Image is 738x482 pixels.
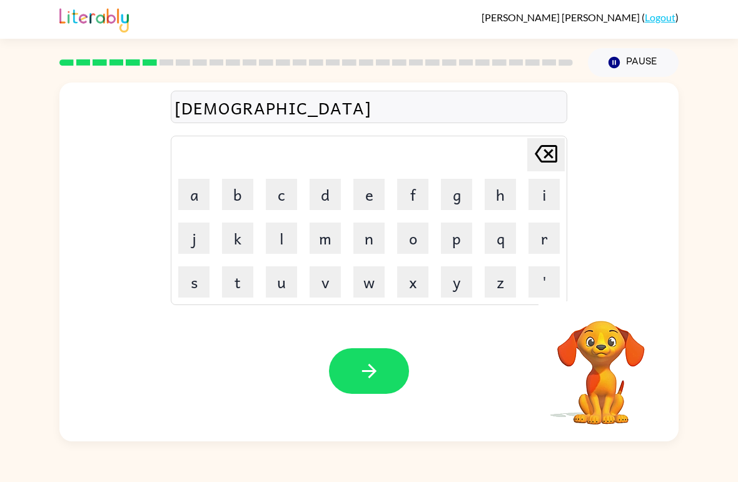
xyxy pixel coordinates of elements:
button: s [178,266,210,298]
button: g [441,179,472,210]
button: p [441,223,472,254]
img: Literably [59,5,129,33]
button: z [485,266,516,298]
button: ' [528,266,560,298]
button: b [222,179,253,210]
button: y [441,266,472,298]
button: k [222,223,253,254]
button: m [310,223,341,254]
button: t [222,266,253,298]
video: Your browser must support playing .mp4 files to use Literably. Please try using another browser. [538,301,664,426]
button: c [266,179,297,210]
button: x [397,266,428,298]
button: q [485,223,516,254]
button: h [485,179,516,210]
button: o [397,223,428,254]
button: r [528,223,560,254]
button: Pause [588,48,679,77]
button: u [266,266,297,298]
div: [DEMOGRAPHIC_DATA] [174,94,564,121]
button: n [353,223,385,254]
div: ( ) [482,11,679,23]
button: f [397,179,428,210]
button: w [353,266,385,298]
button: a [178,179,210,210]
button: l [266,223,297,254]
button: j [178,223,210,254]
button: e [353,179,385,210]
button: d [310,179,341,210]
a: Logout [645,11,675,23]
button: i [528,179,560,210]
span: [PERSON_NAME] [PERSON_NAME] [482,11,642,23]
button: v [310,266,341,298]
